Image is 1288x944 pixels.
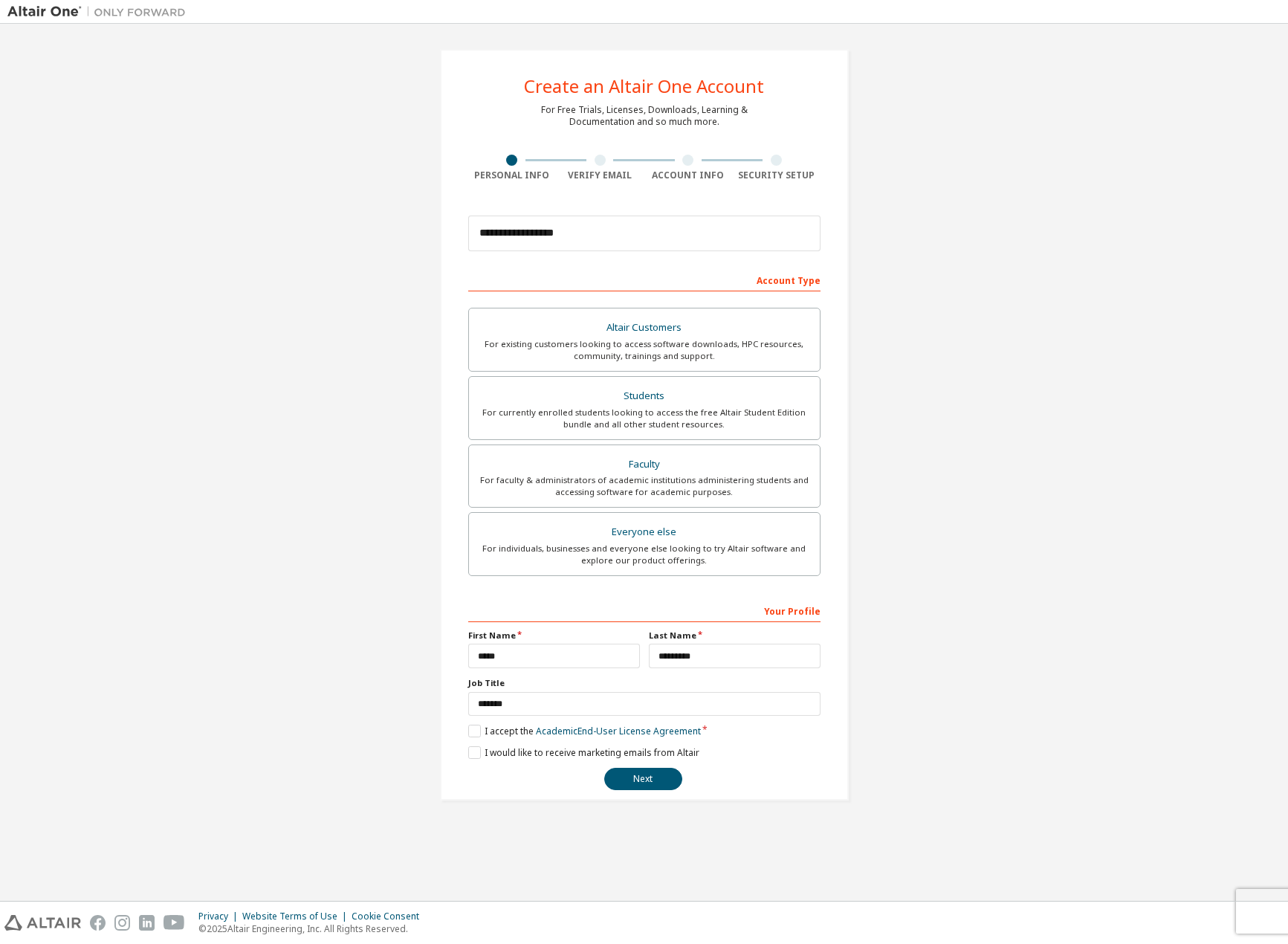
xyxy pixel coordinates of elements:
button: Next [604,768,682,790]
img: linkedin.svg [139,915,155,931]
img: facebook.svg [90,915,106,931]
div: For currently enrolled students looking to access the free Altair Student Edition bundle and all ... [478,407,811,430]
div: For individuals, businesses and everyone else looking to try Altair software and explore our prod... [478,543,811,566]
img: instagram.svg [114,915,130,931]
div: Personal Info [468,169,557,181]
div: Account Info [644,169,733,181]
div: Website Terms of Use [242,911,352,922]
label: I would like to receive marketing emails from Altair [468,746,699,759]
img: altair_logo.svg [4,915,81,931]
div: For existing customers looking to access software downloads, HPC resources, community, trainings ... [478,338,811,362]
label: Last Name [649,630,821,641]
p: © 2025 Altair Engineering, Inc. All Rights Reserved. [198,922,428,935]
div: Security Setup [732,169,821,181]
div: Account Type [468,268,821,291]
label: I accept the [468,725,701,737]
div: For faculty & administrators of academic institutions administering students and accessing softwa... [478,474,811,498]
label: First Name [468,630,640,641]
div: Everyone else [478,522,811,543]
div: Privacy [198,911,242,922]
img: Altair One [7,4,193,19]
div: Altair Customers [478,317,811,338]
div: Students [478,386,811,407]
div: Create an Altair One Account [524,77,764,95]
img: youtube.svg [164,915,185,931]
div: Your Profile [468,598,821,622]
a: Academic End-User License Agreement [536,725,701,737]
div: Cookie Consent [352,911,428,922]
div: Verify Email [556,169,644,181]
div: For Free Trials, Licenses, Downloads, Learning & Documentation and so much more. [541,104,748,128]
label: Job Title [468,677,821,689]
div: Faculty [478,454,811,475]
